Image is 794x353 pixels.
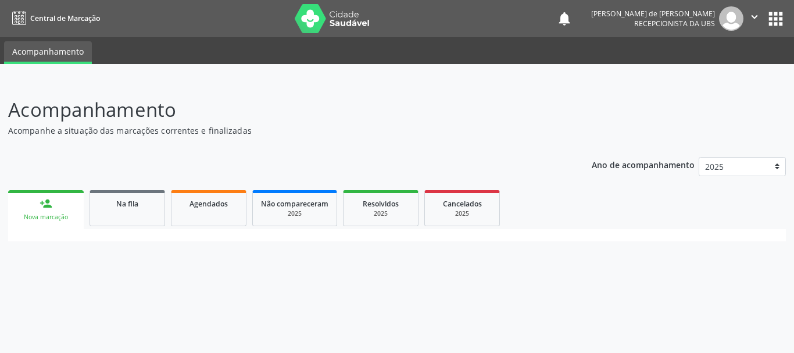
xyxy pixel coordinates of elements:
span: Na fila [116,199,138,209]
div: Nova marcação [16,213,76,222]
div: 2025 [352,209,410,218]
div: person_add [40,197,52,210]
span: Central de Marcação [30,13,100,23]
i:  [748,10,761,23]
span: Resolvidos [363,199,399,209]
div: 2025 [261,209,328,218]
span: Recepcionista da UBS [634,19,715,28]
button: apps [766,9,786,29]
span: Agendados [189,199,228,209]
p: Ano de acompanhamento [592,157,695,172]
button: notifications [556,10,573,27]
a: Central de Marcação [8,9,100,28]
a: Acompanhamento [4,41,92,64]
div: 2025 [433,209,491,218]
div: [PERSON_NAME] de [PERSON_NAME] [591,9,715,19]
button:  [743,6,766,31]
span: Cancelados [443,199,482,209]
span: Não compareceram [261,199,328,209]
p: Acompanhamento [8,95,553,124]
img: img [719,6,743,31]
p: Acompanhe a situação das marcações correntes e finalizadas [8,124,553,137]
